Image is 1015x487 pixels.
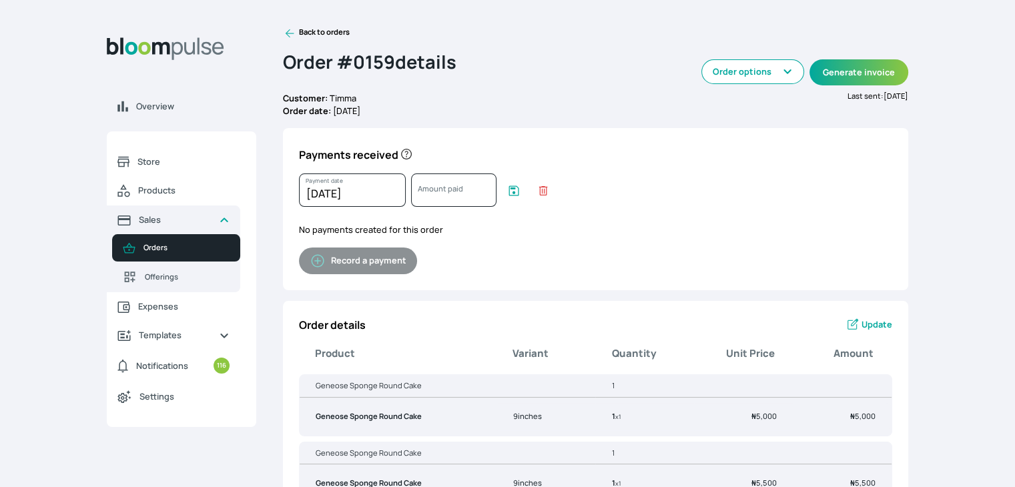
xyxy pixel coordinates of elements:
[283,105,331,117] b: Order date:
[107,292,240,321] a: Expenses
[701,59,804,84] button: Order options
[139,213,208,226] span: Sales
[615,412,620,421] small: x 1
[107,37,224,60] img: Bloom Logo
[139,390,230,403] span: Settings
[138,300,230,313] span: Expenses
[283,92,328,104] b: Customer:
[145,272,230,283] span: Offerings
[497,403,596,430] td: 9inches
[299,144,892,163] p: Payments received
[299,223,892,236] p: No payments created for this order
[809,59,908,85] button: Generate invoice
[595,380,892,398] th: 1
[611,346,656,362] b: Quantity
[107,92,256,121] a: Overview
[513,346,549,362] b: Variant
[137,155,230,168] span: Store
[143,242,230,254] span: Orders
[112,234,240,262] a: Orders
[751,411,777,421] span: 5,000
[751,411,756,421] span: ₦
[300,380,595,398] th: Geneose Sponge Round Cake
[283,92,596,105] p: Timma
[299,317,366,333] p: Order details
[299,248,417,274] button: Record a payment
[107,176,240,205] a: Products
[112,262,240,292] a: Offerings
[214,358,230,374] small: 116
[107,382,240,411] a: Settings
[850,411,855,421] span: ₦
[283,43,596,92] h2: Order # 0159 details
[726,346,775,362] b: Unit Price
[595,403,694,430] td: 1
[283,27,350,40] a: Back to orders
[107,350,240,382] a: Notifications116
[596,91,909,102] p: Last sent: [DATE]
[138,184,230,197] span: Products
[136,360,188,372] span: Notifications
[862,318,892,331] span: Update
[107,205,240,234] a: Sales
[845,317,892,333] a: Update
[107,147,240,176] a: Store
[107,27,256,471] aside: Sidebar
[315,346,355,362] b: Product
[300,448,595,465] th: Geneose Sponge Round Cake
[283,105,596,117] p: [DATE]
[300,403,497,430] td: Geneose Sponge Round Cake
[595,448,892,465] th: 1
[136,100,246,113] span: Overview
[139,329,208,342] span: Templates
[833,346,874,362] b: Amount
[107,321,240,350] a: Templates
[850,411,876,421] span: 5,000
